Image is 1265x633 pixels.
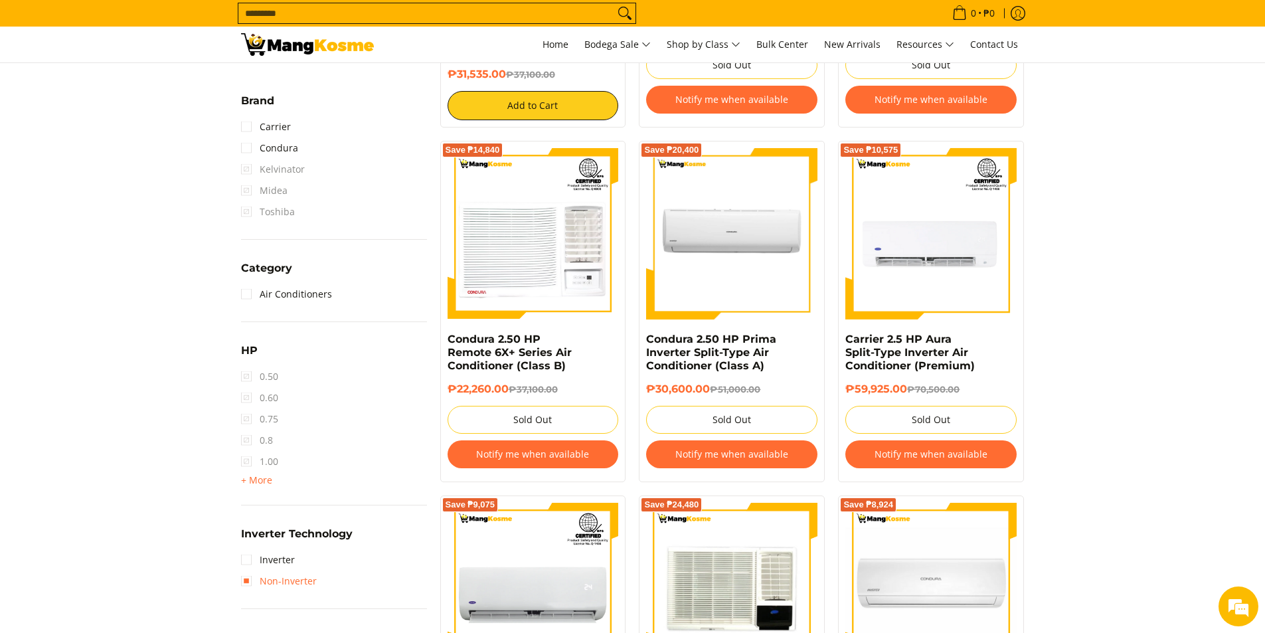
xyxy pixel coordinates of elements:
[241,345,258,366] summary: Open
[241,96,274,116] summary: Open
[509,384,558,395] del: ₱37,100.00
[845,333,975,372] a: Carrier 2.5 HP Aura Split-Type Inverter Air Conditioner (Premium)
[241,529,353,549] summary: Open
[241,451,278,472] span: 1.00
[843,146,898,154] span: Save ₱10,575
[241,263,292,274] span: Category
[646,406,817,434] button: Sold Out
[241,137,298,159] a: Condura
[824,38,881,50] span: New Arrivals
[646,148,817,319] img: Condura 2.50 HP Prima Inverter Split-Type Air Conditioner (Class A)
[845,51,1017,79] button: Sold Out
[241,475,272,486] span: + More
[845,383,1017,396] h6: ₱59,925.00
[970,38,1018,50] span: Contact Us
[446,501,495,509] span: Save ₱9,075
[969,9,978,18] span: 0
[241,96,274,106] span: Brand
[241,549,295,571] a: Inverter
[241,33,374,56] img: Bodega Sale Aircon l Mang Kosme: Home Appliances Warehouse Sale
[241,201,295,223] span: Toshiba
[448,440,619,468] button: Notify me when available
[241,366,278,387] span: 0.50
[646,383,817,396] h6: ₱30,600.00
[241,472,272,488] summary: Open
[756,38,808,50] span: Bulk Center
[195,409,241,427] em: Submit
[660,27,747,62] a: Shop by Class
[710,384,760,395] del: ₱51,000.00
[7,363,253,409] textarea: Type your message and click 'Submit'
[448,148,619,319] img: Condura 2.50 HP Remote 6X+ Series Air Conditioner (Class B)
[69,74,223,92] div: Leave a message
[241,180,288,201] span: Midea
[536,27,575,62] a: Home
[896,37,954,53] span: Resources
[644,501,699,509] span: Save ₱24,480
[964,27,1025,62] a: Contact Us
[543,38,568,50] span: Home
[241,529,353,539] span: Inverter Technology
[845,406,1017,434] button: Sold Out
[614,3,635,23] button: Search
[750,27,815,62] a: Bulk Center
[817,27,887,62] a: New Arrivals
[646,86,817,114] button: Notify me when available
[241,263,292,284] summary: Open
[241,159,305,180] span: Kelvinator
[241,408,278,430] span: 0.75
[845,148,1017,319] img: Carrier 2.5 HP Aura Split-Type Inverter Air Conditioner (Premium)
[843,501,893,509] span: Save ₱8,924
[578,27,657,62] a: Bodega Sale
[448,91,619,120] button: Add to Cart
[646,51,817,79] button: Sold Out
[448,333,572,372] a: Condura 2.50 HP Remote 6X+ Series Air Conditioner (Class B)
[387,27,1025,62] nav: Main Menu
[646,440,817,468] button: Notify me when available
[667,37,740,53] span: Shop by Class
[907,384,960,395] del: ₱70,500.00
[241,345,258,356] span: HP
[241,571,317,592] a: Non-Inverter
[241,387,278,408] span: 0.60
[448,383,619,396] h6: ₱22,260.00
[981,9,997,18] span: ₱0
[584,37,651,53] span: Bodega Sale
[218,7,250,39] div: Minimize live chat window
[845,86,1017,114] button: Notify me when available
[644,146,699,154] span: Save ₱20,400
[448,68,619,81] h6: ₱31,535.00
[646,333,776,372] a: Condura 2.50 HP Prima Inverter Split-Type Air Conditioner (Class A)
[890,27,961,62] a: Resources
[446,146,500,154] span: Save ₱14,840
[845,440,1017,468] button: Notify me when available
[948,6,999,21] span: •
[28,167,232,302] span: We are offline. Please leave us a message.
[241,430,273,451] span: 0.8
[241,284,332,305] a: Air Conditioners
[448,406,619,434] button: Sold Out
[506,69,555,80] del: ₱37,100.00
[241,116,291,137] a: Carrier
